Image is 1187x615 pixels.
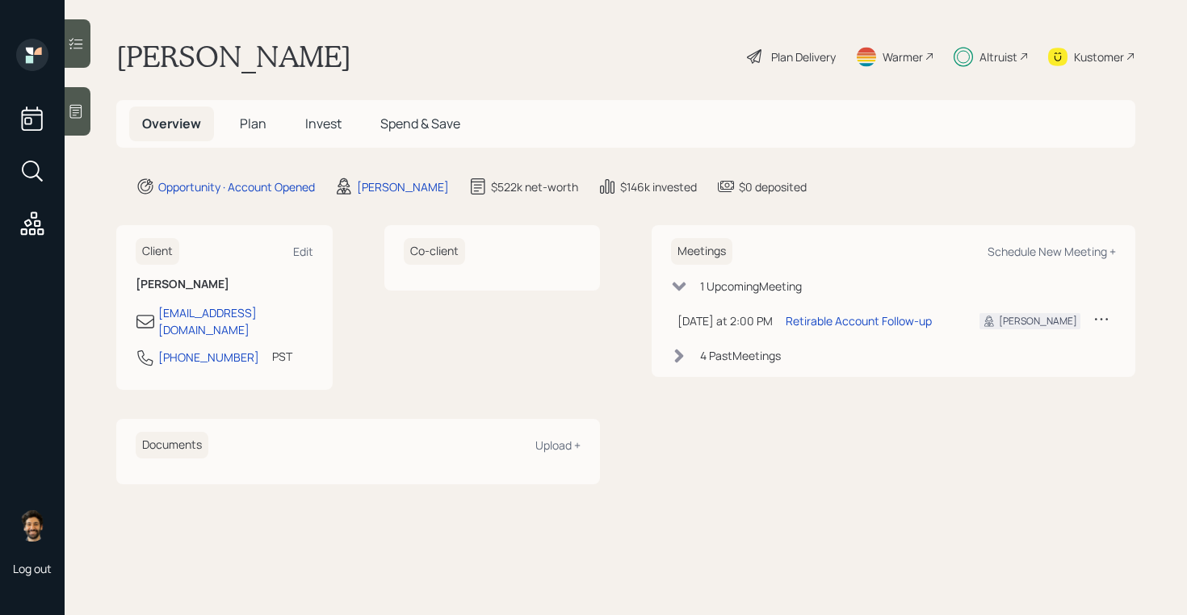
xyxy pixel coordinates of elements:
div: $0 deposited [739,178,807,195]
div: [PERSON_NAME] [999,314,1077,328]
div: [DATE] at 2:00 PM [677,312,773,329]
div: Warmer [883,48,923,65]
div: Plan Delivery [771,48,836,65]
span: Overview [142,115,201,132]
div: [PHONE_NUMBER] [158,349,259,366]
div: $522k net-worth [491,178,578,195]
div: Retirable Account Follow-up [786,312,932,329]
h6: Meetings [671,238,732,265]
div: [EMAIL_ADDRESS][DOMAIN_NAME] [158,304,313,338]
span: Spend & Save [380,115,460,132]
h6: Documents [136,432,208,458]
h6: Client [136,238,179,265]
span: Plan [240,115,266,132]
div: 1 Upcoming Meeting [700,278,802,295]
div: Kustomer [1074,48,1124,65]
div: Upload + [535,437,581,453]
h6: [PERSON_NAME] [136,278,313,291]
div: Opportunity · Account Opened [158,178,315,195]
h6: Co-client [404,238,465,265]
div: Log out [13,561,52,576]
h1: [PERSON_NAME] [116,39,351,74]
div: 4 Past Meeting s [700,347,781,364]
div: Schedule New Meeting + [988,244,1116,259]
img: eric-schwartz-headshot.png [16,509,48,542]
div: PST [272,348,292,365]
div: $146k invested [620,178,697,195]
span: Invest [305,115,342,132]
div: Altruist [979,48,1017,65]
div: [PERSON_NAME] [357,178,449,195]
div: Edit [293,244,313,259]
